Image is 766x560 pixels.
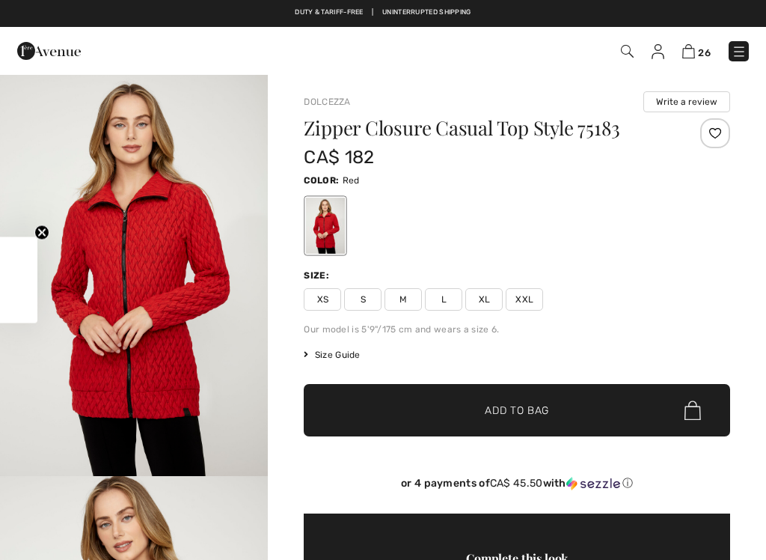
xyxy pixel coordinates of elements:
span: XXL [506,288,543,311]
span: CA$ 182 [304,147,374,168]
div: or 4 payments of with [304,477,730,490]
span: 26 [698,47,711,58]
div: Size: [304,269,332,282]
span: Color: [304,175,339,186]
img: My Info [652,44,664,59]
img: Bag.svg [684,401,701,420]
span: S [344,288,382,311]
button: Add to Bag [304,384,730,436]
img: Sezzle [566,477,620,490]
h1: Zipper Closure Casual Top Style 75183 [304,118,659,138]
span: Size Guide [304,348,360,362]
div: Red [306,198,345,254]
span: CA$ 45.50 [490,477,543,490]
div: Our model is 5'9"/175 cm and wears a size 6. [304,323,730,336]
img: Menu [732,44,747,59]
img: Shopping Bag [682,44,695,58]
span: M [384,288,422,311]
span: XL [465,288,503,311]
button: Write a review [643,91,730,112]
a: 1ère Avenue [17,43,81,57]
span: XS [304,288,341,311]
button: Close teaser [34,225,49,240]
a: 26 [682,42,711,60]
span: Add to Bag [485,403,549,419]
a: Dolcezza [304,97,350,107]
span: Red [343,175,360,186]
div: or 4 payments ofCA$ 45.50withSezzle Click to learn more about Sezzle [304,477,730,496]
span: L [425,288,462,311]
img: 1ère Avenue [17,36,81,66]
img: Search [621,45,634,58]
